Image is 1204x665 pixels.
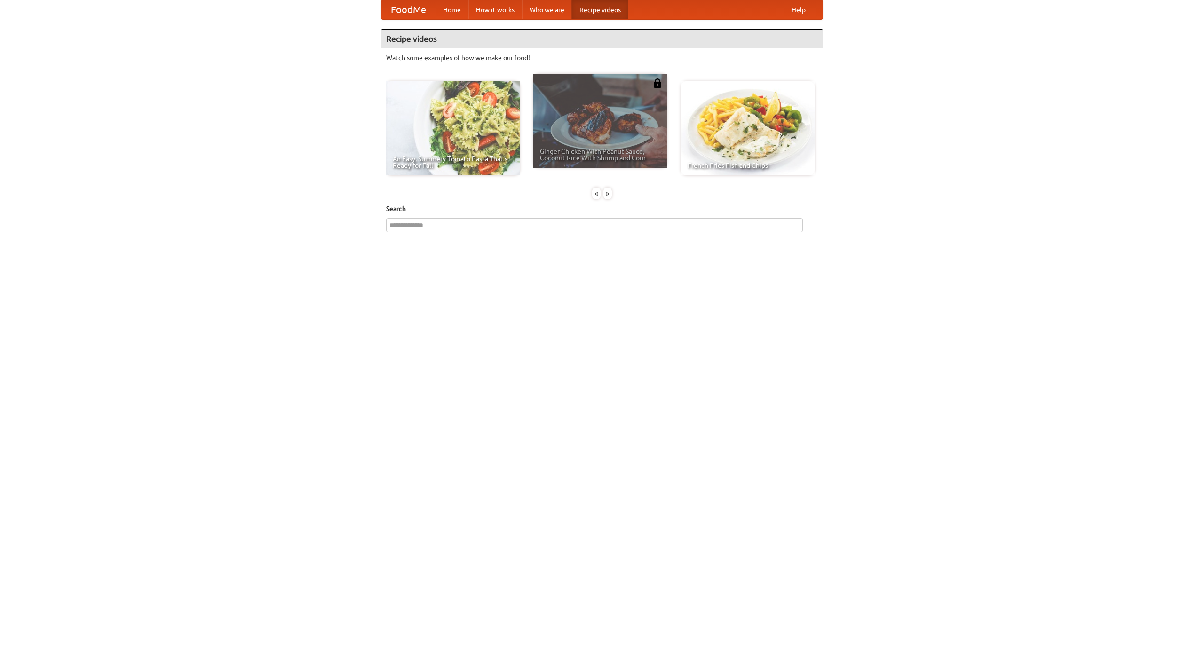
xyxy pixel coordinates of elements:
[784,0,813,19] a: Help
[381,0,436,19] a: FoodMe
[681,81,815,175] a: French Fries Fish and Chips
[468,0,522,19] a: How it works
[436,0,468,19] a: Home
[603,188,612,199] div: »
[592,188,601,199] div: «
[522,0,572,19] a: Who we are
[572,0,628,19] a: Recipe videos
[386,53,818,63] p: Watch some examples of how we make our food!
[381,30,823,48] h4: Recipe videos
[393,156,513,169] span: An Easy, Summery Tomato Pasta That's Ready for Fall
[653,78,662,88] img: 483408.png
[386,81,520,175] a: An Easy, Summery Tomato Pasta That's Ready for Fall
[386,204,818,213] h5: Search
[688,162,808,169] span: French Fries Fish and Chips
